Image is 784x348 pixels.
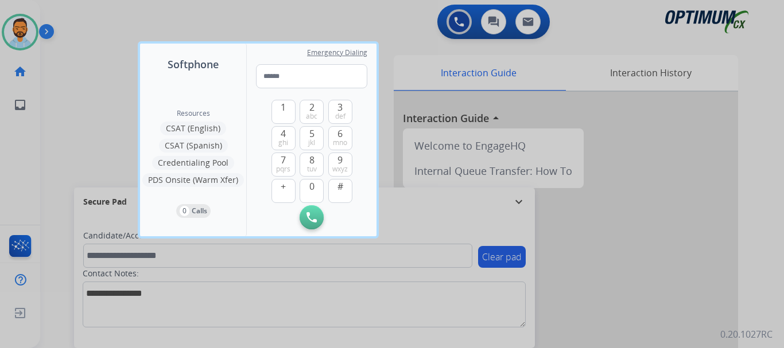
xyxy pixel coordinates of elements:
[176,204,211,218] button: 0Calls
[328,126,352,150] button: 6mno
[168,56,219,72] span: Softphone
[160,122,226,135] button: CSAT (English)
[281,153,286,167] span: 7
[281,179,286,193] span: +
[337,153,343,167] span: 9
[307,165,317,174] span: tuv
[300,126,324,150] button: 5jkl
[307,48,367,57] span: Emergency Dialing
[271,126,296,150] button: 4ghi
[337,100,343,114] span: 3
[308,138,315,147] span: jkl
[309,179,315,193] span: 0
[306,212,317,222] img: call-button
[271,153,296,177] button: 7pqrs
[159,139,228,153] button: CSAT (Spanish)
[271,179,296,203] button: +
[306,112,317,121] span: abc
[281,127,286,140] span: 4
[281,100,286,114] span: 1
[271,100,296,124] button: 1
[300,179,324,203] button: 0
[180,206,189,216] p: 0
[300,153,324,177] button: 8tuv
[337,127,343,140] span: 6
[278,138,288,147] span: ghi
[300,100,324,124] button: 2abc
[335,112,346,121] span: def
[309,127,315,140] span: 5
[142,173,244,187] button: PDS Onsite (Warm Xfer)
[276,165,290,174] span: pqrs
[152,156,234,170] button: Credentialing Pool
[332,165,348,174] span: wxyz
[192,206,207,216] p: Calls
[177,109,210,118] span: Resources
[328,100,352,124] button: 3def
[328,153,352,177] button: 9wxyz
[333,138,347,147] span: mno
[309,100,315,114] span: 2
[720,327,773,341] p: 0.20.1027RC
[309,153,315,167] span: 8
[337,179,343,193] span: #
[328,179,352,203] button: #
